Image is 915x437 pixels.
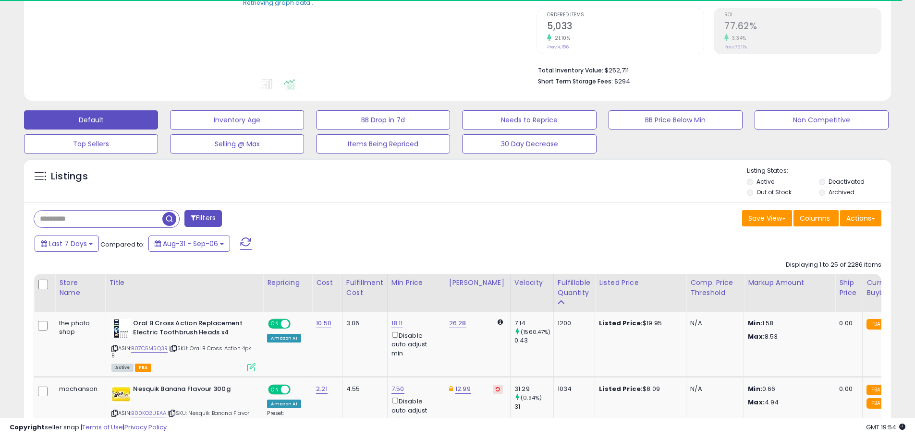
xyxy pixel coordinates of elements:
[455,384,471,394] a: 12.99
[748,332,828,341] p: 8.53
[514,402,553,411] div: 31
[756,188,792,196] label: Out of Stock
[111,364,134,372] span: All listings currently available for purchase on Amazon
[346,385,380,393] div: 4.55
[829,188,854,196] label: Archived
[839,278,858,298] div: Ship Price
[514,278,549,288] div: Velocity
[391,396,438,424] div: Disable auto adjust min
[514,319,553,328] div: 7.14
[748,278,831,288] div: Markup Amount
[599,278,682,288] div: Listed Price
[111,319,256,370] div: ASIN:
[391,319,403,328] a: 18.11
[289,320,305,328] span: OFF
[346,319,380,328] div: 3.06
[111,385,131,404] img: 41c-5i+QXRL._SL40_.jpg
[316,134,450,154] button: Items Being Repriced
[558,319,587,328] div: 1200
[547,12,704,18] span: Ordered Items
[462,134,596,154] button: 30 Day Decrease
[748,319,828,328] p: 1.58
[538,64,874,75] li: $252,711
[10,423,45,432] strong: Copyright
[748,398,828,407] p: 4.94
[547,44,569,50] small: Prev: 4,156
[599,385,679,393] div: $8.09
[111,319,131,338] img: 41GG0V0n9NL._SL40_.jpg
[551,35,570,42] small: 21.10%
[514,385,553,393] div: 31.29
[866,398,884,409] small: FBA
[755,110,889,130] button: Non Competitive
[538,66,603,74] b: Total Inventory Value:
[316,278,338,288] div: Cost
[786,260,881,270] div: Displaying 1 to 25 of 2286 items
[346,278,383,298] div: Fulfillment Cost
[111,385,256,428] div: ASIN:
[866,385,884,395] small: FBA
[724,44,747,50] small: Prev: 75.11%
[866,319,884,330] small: FBA
[558,278,591,298] div: Fulfillable Quantity
[747,166,891,176] p: Listing States:
[316,110,450,130] button: BB Drop in 7d
[748,319,762,328] strong: Min:
[35,236,99,252] button: Last 7 Days
[724,12,881,18] span: ROI
[599,319,679,328] div: $19.95
[49,239,87,248] span: Last 7 Days
[599,319,643,328] b: Listed Price:
[24,134,158,154] button: Top Sellers
[170,110,304,130] button: Inventory Age
[59,278,101,298] div: Store Name
[547,21,704,34] h2: 5,033
[269,386,281,394] span: ON
[829,177,865,186] label: Deactivated
[839,385,855,393] div: 0.00
[609,110,743,130] button: BB Price Below Min
[866,423,905,432] span: 2025-09-14 19:54 GMT
[267,400,301,408] div: Amazon AI
[51,170,88,183] h5: Listings
[558,385,587,393] div: 1034
[521,394,542,402] small: (0.94%)
[690,278,740,298] div: Comp. Price Threshold
[756,177,774,186] label: Active
[267,334,301,343] div: Amazon AI
[690,385,736,393] div: N/A
[748,332,765,341] strong: Max:
[748,384,762,393] strong: Min:
[840,210,881,226] button: Actions
[133,385,250,396] b: Nesquik Banana Flavour 300g
[148,236,230,252] button: Aug-31 - Sep-06
[514,336,553,345] div: 0.43
[100,240,145,249] span: Compared to:
[269,320,281,328] span: ON
[135,364,151,372] span: FBA
[521,328,551,336] small: (1560.47%)
[59,385,98,393] div: mochanson
[10,423,167,432] div: seller snap | |
[538,77,613,85] b: Short Term Storage Fees:
[131,344,168,353] a: B07C5MSQ3R
[184,210,222,227] button: Filters
[82,423,123,432] a: Terms of Use
[729,35,746,42] small: 3.34%
[614,77,630,86] span: $294
[748,398,765,407] strong: Max:
[599,384,643,393] b: Listed Price:
[170,134,304,154] button: Selling @ Max
[111,344,251,359] span: | SKU: Oral B Cross Action 4pk B
[724,21,881,34] h2: 77.62%
[124,423,167,432] a: Privacy Policy
[316,319,331,328] a: 10.50
[462,110,596,130] button: Needs to Reprice
[742,210,792,226] button: Save View
[449,278,506,288] div: [PERSON_NAME]
[163,239,218,248] span: Aug-31 - Sep-06
[133,319,250,339] b: Oral B Cross Action Replacement Electric Toothbrush Heads x4
[690,319,736,328] div: N/A
[59,319,98,336] div: the photo shop
[800,213,830,223] span: Columns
